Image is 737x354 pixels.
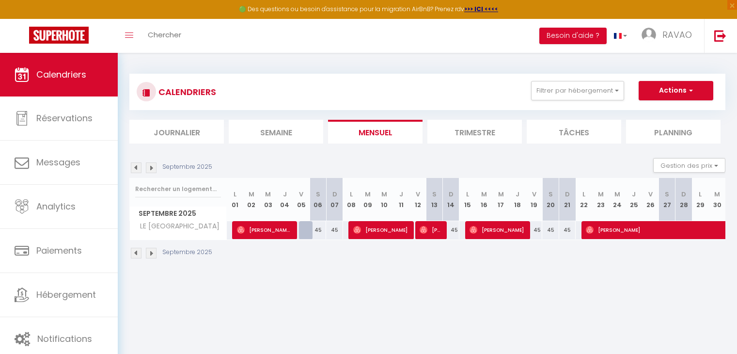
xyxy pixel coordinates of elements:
a: Chercher [141,19,188,53]
p: Septembre 2025 [162,162,212,172]
th: 26 [642,178,659,221]
li: Tâches [527,120,621,144]
li: Journalier [129,120,224,144]
th: 04 [276,178,293,221]
li: Mensuel [328,120,423,144]
span: Réservations [36,112,93,124]
th: 24 [609,178,626,221]
h3: CALENDRIERS [156,81,216,103]
div: 45 [526,221,542,239]
span: Calendriers [36,68,86,80]
abbr: M [481,190,487,199]
span: Analytics [36,200,76,212]
span: Septembre 2025 [130,207,226,221]
th: 30 [709,178,725,221]
th: 27 [659,178,675,221]
input: Rechercher un logement... [135,180,221,198]
th: 19 [526,178,542,221]
abbr: L [350,190,353,199]
abbr: S [432,190,437,199]
th: 22 [576,178,592,221]
abbr: J [399,190,403,199]
abbr: V [299,190,303,199]
img: ... [642,28,656,42]
abbr: M [714,190,720,199]
abbr: M [614,190,620,199]
button: Actions [639,81,713,100]
button: Filtrer par hébergement [531,81,624,100]
div: 45 [559,221,576,239]
button: Gestion des prix [653,158,725,173]
th: 01 [227,178,243,221]
th: 14 [443,178,459,221]
abbr: M [265,190,271,199]
div: 45 [310,221,326,239]
div: 45 [542,221,559,239]
abbr: L [699,190,702,199]
th: 06 [310,178,326,221]
th: 20 [542,178,559,221]
abbr: L [234,190,236,199]
a: ... RAVAO [634,19,704,53]
th: 23 [592,178,609,221]
span: Notifications [37,333,92,345]
th: 16 [476,178,492,221]
abbr: M [365,190,371,199]
p: Septembre 2025 [162,248,212,257]
span: RAVAO [662,29,692,41]
th: 02 [243,178,260,221]
abbr: J [516,190,519,199]
abbr: S [316,190,320,199]
abbr: J [283,190,287,199]
abbr: D [565,190,570,199]
abbr: V [648,190,653,199]
th: 18 [509,178,526,221]
span: [PERSON_NAME] [470,221,524,239]
img: Super Booking [29,27,89,44]
th: 25 [626,178,642,221]
a: >>> ICI <<<< [464,5,498,13]
th: 13 [426,178,442,221]
img: logout [714,30,726,42]
abbr: J [632,190,636,199]
abbr: S [665,190,669,199]
span: Hébergement [36,289,96,301]
abbr: V [416,190,420,199]
abbr: L [582,190,585,199]
th: 07 [326,178,343,221]
th: 15 [459,178,476,221]
th: 03 [260,178,276,221]
span: [PERSON_NAME] [420,221,441,239]
th: 08 [343,178,360,221]
span: LE [GEOGRAPHIC_DATA] [131,221,222,232]
span: [PERSON_NAME] [353,221,408,239]
span: Messages [36,156,80,168]
div: 45 [326,221,343,239]
abbr: M [249,190,254,199]
li: Planning [626,120,721,144]
li: Semaine [229,120,323,144]
li: Trimestre [427,120,522,144]
abbr: M [598,190,604,199]
div: 45 [443,221,459,239]
th: 29 [692,178,708,221]
th: 12 [409,178,426,221]
abbr: V [532,190,536,199]
span: Chercher [148,30,181,40]
th: 11 [393,178,409,221]
button: Besoin d'aide ? [539,28,607,44]
th: 05 [293,178,310,221]
th: 17 [493,178,509,221]
th: 21 [559,178,576,221]
abbr: M [381,190,387,199]
span: Paiements [36,244,82,257]
th: 10 [376,178,392,221]
abbr: D [681,190,686,199]
abbr: S [549,190,553,199]
abbr: L [466,190,469,199]
abbr: D [332,190,337,199]
abbr: M [498,190,504,199]
th: 09 [360,178,376,221]
th: 28 [675,178,692,221]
